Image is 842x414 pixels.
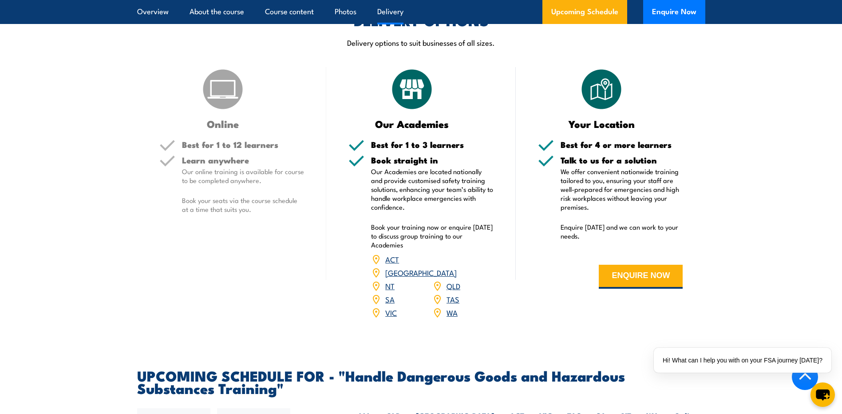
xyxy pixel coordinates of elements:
[447,294,459,304] a: TAS
[137,369,705,394] h2: UPCOMING SCHEDULE FOR - "Handle Dangerous Goods and Hazardous Substances Training"
[348,119,476,129] h3: Our Academies
[385,294,395,304] a: SA
[371,140,494,149] h5: Best for 1 to 3 learners
[182,156,304,164] h5: Learn anywhere
[447,307,458,318] a: WA
[385,254,399,264] a: ACT
[447,280,460,291] a: QLD
[561,223,683,240] p: Enquire [DATE] and we can work to your needs.
[385,307,397,318] a: VIC
[354,14,489,26] h2: DELIVERY OPTIONS
[182,140,304,149] h5: Best for 1 to 12 learners
[561,156,683,164] h5: Talk to us for a solution
[371,223,494,249] p: Book your training now or enquire [DATE] to discuss group training to our Academies
[385,267,457,278] a: [GEOGRAPHIC_DATA]
[182,167,304,185] p: Our online training is available for course to be completed anywhere.
[810,382,835,407] button: chat-button
[561,167,683,211] p: We offer convenient nationwide training tailored to you, ensuring your staff are well-prepared fo...
[371,156,494,164] h5: Book straight in
[561,140,683,149] h5: Best for 4 or more learners
[137,37,705,48] p: Delivery options to suit businesses of all sizes.
[182,196,304,214] p: Book your seats via the course schedule at a time that suits you.
[538,119,665,129] h3: Your Location
[371,167,494,211] p: Our Academies are located nationally and provide customised safety training solutions, enhancing ...
[599,265,683,289] button: ENQUIRE NOW
[385,280,395,291] a: NT
[654,348,831,373] div: Hi! What can I help you with on your FSA journey [DATE]?
[159,119,287,129] h3: Online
